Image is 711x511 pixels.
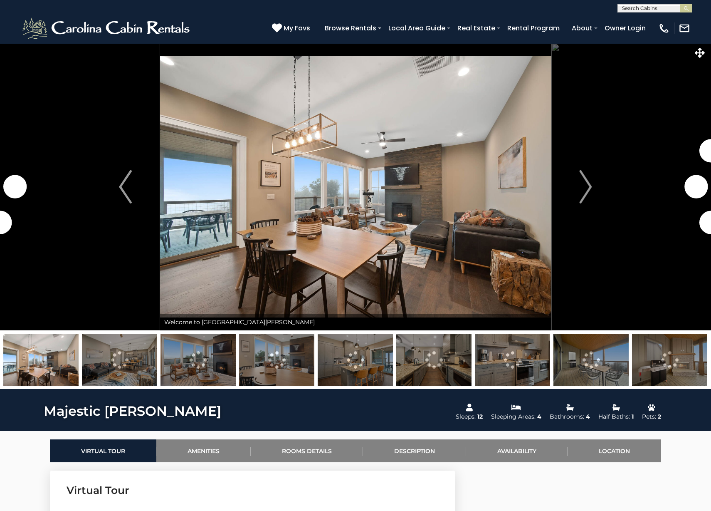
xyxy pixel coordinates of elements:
img: 168389590 [553,334,629,386]
img: White-1-2.png [21,16,193,41]
img: 168389588 [396,334,472,386]
img: mail-regular-white.png [679,22,690,34]
a: Local Area Guide [384,21,449,35]
a: About [568,21,597,35]
img: 168389587 [318,334,393,386]
a: Rental Program [503,21,564,35]
h3: Virtual Tour [67,483,439,498]
img: 168389589 [3,334,79,386]
img: 168389593 [632,334,707,386]
a: My Favs [272,23,312,34]
img: 168389585 [160,334,236,386]
img: phone-regular-white.png [658,22,670,34]
a: Virtual Tour [50,439,156,462]
a: Rooms Details [251,439,363,462]
img: 168389605 [239,334,314,386]
img: arrow [119,170,131,203]
a: Owner Login [600,21,650,35]
a: Amenities [156,439,251,462]
span: My Favs [284,23,310,33]
button: Previous [91,43,160,330]
a: Availability [466,439,568,462]
button: Next [551,43,620,330]
img: 168389604 [475,334,550,386]
a: Real Estate [453,21,499,35]
a: Browse Rentals [321,21,380,35]
a: Location [568,439,661,462]
a: Description [363,439,466,462]
img: arrow [579,170,592,203]
img: 168389586 [82,334,157,386]
div: Welcome to [GEOGRAPHIC_DATA][PERSON_NAME] [160,314,551,330]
